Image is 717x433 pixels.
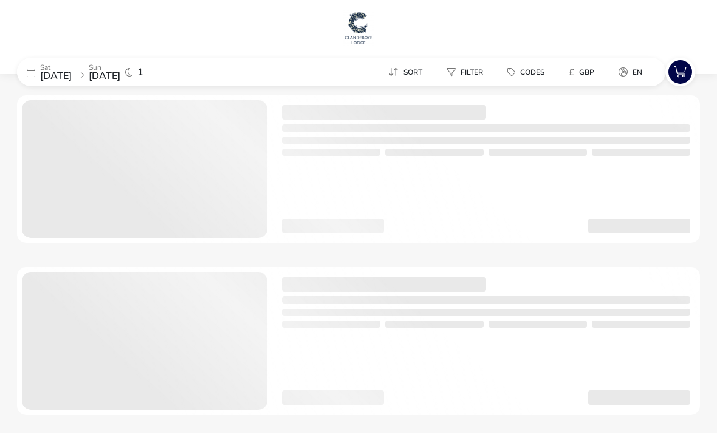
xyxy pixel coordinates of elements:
button: en [609,63,652,81]
span: Filter [461,67,483,77]
i: £ [569,66,574,78]
p: Sat [40,64,72,71]
span: [DATE] [40,69,72,83]
button: £GBP [559,63,604,81]
button: Filter [437,63,493,81]
button: Sort [379,63,432,81]
naf-pibe-menu-bar-item: Sort [379,63,437,81]
span: Sort [403,67,422,77]
naf-pibe-menu-bar-item: £GBP [559,63,609,81]
naf-pibe-menu-bar-item: Filter [437,63,498,81]
span: GBP [579,67,594,77]
naf-pibe-menu-bar-item: en [609,63,657,81]
div: Sat[DATE]Sun[DATE]1 [17,58,199,86]
span: 1 [137,67,143,77]
img: Main Website [343,10,374,46]
span: [DATE] [89,69,120,83]
span: Codes [520,67,544,77]
span: en [633,67,642,77]
p: Sun [89,64,120,71]
button: Codes [498,63,554,81]
naf-pibe-menu-bar-item: Codes [498,63,559,81]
